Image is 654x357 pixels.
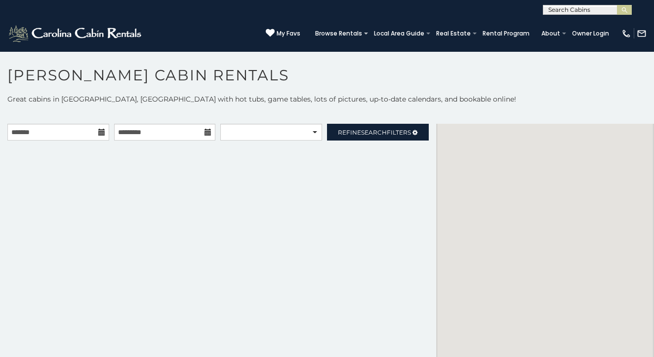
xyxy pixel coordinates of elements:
[478,27,534,40] a: Rental Program
[310,27,367,40] a: Browse Rentals
[431,27,476,40] a: Real Estate
[361,129,387,136] span: Search
[7,24,144,43] img: White-1-2.png
[567,27,614,40] a: Owner Login
[637,29,647,38] img: mail-regular-white.png
[266,29,300,38] a: My Favs
[621,29,631,38] img: phone-regular-white.png
[369,27,429,40] a: Local Area Guide
[327,124,429,141] a: RefineSearchFilters
[536,27,565,40] a: About
[277,29,300,38] span: My Favs
[338,129,411,136] span: Refine Filters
